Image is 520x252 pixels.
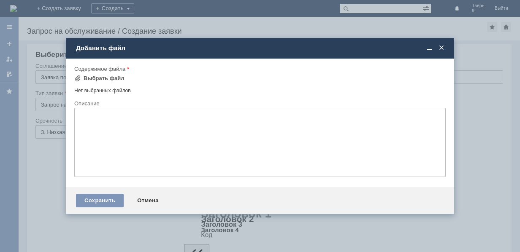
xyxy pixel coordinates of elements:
[437,44,446,52] span: Закрыть
[74,66,444,72] div: Содержимое файла
[74,101,444,106] div: Описание
[84,75,125,82] div: Выбрать файл
[74,84,446,94] div: Нет выбранных файлов
[76,44,446,52] div: Добавить файл
[425,44,434,52] span: Свернуть (Ctrl + M)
